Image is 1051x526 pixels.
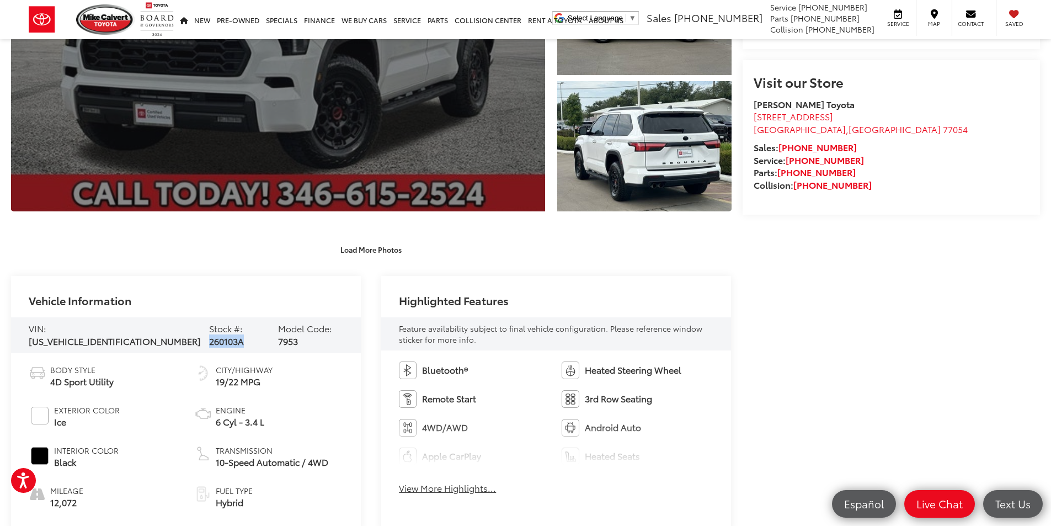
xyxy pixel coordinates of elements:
[562,419,579,437] img: Android Auto
[674,10,762,25] span: [PHONE_NUMBER]
[983,490,1043,518] a: Text Us
[922,20,946,28] span: Map
[786,153,864,166] a: [PHONE_NUMBER]
[399,419,417,437] img: 4WD/AWD
[216,485,253,496] span: Fuel Type
[832,490,896,518] a: Español
[647,10,671,25] span: Sales
[278,322,332,334] span: Model Code:
[209,322,243,334] span: Stock #:
[50,364,114,375] span: Body Style
[31,407,49,424] span: #FFFFFF
[754,75,1029,89] h2: Visit our Store
[399,482,496,495] button: View More Highlights...
[805,24,874,35] span: [PHONE_NUMBER]
[209,334,244,347] span: 260103A
[754,110,968,135] a: [STREET_ADDRESS] [GEOGRAPHIC_DATA],[GEOGRAPHIC_DATA] 77054
[849,123,941,135] span: [GEOGRAPHIC_DATA]
[216,496,253,509] span: Hybrid
[216,375,273,388] span: 19/22 MPG
[333,240,409,259] button: Load More Photos
[29,322,46,334] span: VIN:
[50,485,83,496] span: Mileage
[562,362,579,379] img: Heated Steering Wheel
[216,416,264,428] span: 6 Cyl - 3.4 L
[585,392,652,405] span: 3rd Row Seating
[216,456,328,469] span: 10-Speed Automatic / 4WD
[754,178,872,191] strong: Collision:
[770,2,796,13] span: Service
[777,166,856,178] a: [PHONE_NUMBER]
[798,2,867,13] span: [PHONE_NUMBER]
[557,81,732,212] a: Expand Photo 3
[629,14,636,22] span: ▼
[754,141,857,153] strong: Sales:
[778,141,857,153] a: [PHONE_NUMBER]
[29,334,201,347] span: [US_VEHICLE_IDENTIFICATION_NUMBER]
[990,497,1036,511] span: Text Us
[754,110,833,123] span: [STREET_ADDRESS]
[754,153,864,166] strong: Service:
[50,496,83,509] span: 12,072
[54,445,119,456] span: Interior Color
[770,13,788,24] span: Parts
[54,456,119,469] span: Black
[399,294,509,306] h2: Highlighted Features
[29,294,131,306] h2: Vehicle Information
[278,334,298,347] span: 7953
[585,364,681,376] span: Heated Steering Wheel
[885,20,910,28] span: Service
[904,490,975,518] a: Live Chat
[399,390,417,408] img: Remote Start
[422,364,468,376] span: Bluetooth®
[399,362,417,379] img: Bluetooth®
[422,392,476,405] span: Remote Start
[555,79,733,213] img: 2025 Toyota Sequoia TRD Pro
[793,178,872,191] a: [PHONE_NUMBER]
[958,20,984,28] span: Contact
[54,405,120,416] span: Exterior Color
[1002,20,1026,28] span: Saved
[754,166,856,178] strong: Parts:
[194,364,212,382] img: Fuel Economy
[839,497,889,511] span: Español
[216,405,264,416] span: Engine
[943,123,968,135] span: 77054
[791,13,860,24] span: [PHONE_NUMBER]
[76,4,135,35] img: Mike Calvert Toyota
[216,445,328,456] span: Transmission
[911,497,968,511] span: Live Chat
[562,390,579,408] img: 3rd Row Seating
[54,416,120,428] span: Ice
[770,24,803,35] span: Collision
[399,323,702,345] span: Feature availability subject to final vehicle configuration. Please reference window sticker for ...
[754,98,855,110] strong: [PERSON_NAME] Toyota
[754,123,846,135] span: [GEOGRAPHIC_DATA]
[754,123,968,135] span: ,
[50,375,114,388] span: 4D Sport Utility
[216,364,273,375] span: City/Highway
[29,485,45,501] i: mileage icon
[31,447,49,465] span: #000000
